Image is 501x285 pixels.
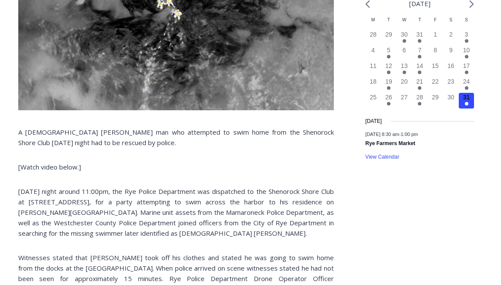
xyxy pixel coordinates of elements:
button: 20 [397,77,412,93]
span: S [465,17,468,22]
div: Friday [427,17,443,30]
a: View Calendar [365,154,399,160]
button: 24 Has events [459,77,474,93]
span: F [434,17,437,22]
time: 17 [463,62,470,69]
button: 11 [365,61,381,77]
time: 14 [417,62,424,69]
div: Thursday [412,17,428,30]
time: 15 [432,62,439,69]
time: 29 [432,94,439,101]
button: 8 [427,46,443,61]
span: [DATE] 8:30 am [365,132,399,137]
button: 12 Has events [381,61,397,77]
em: Has events [418,55,421,58]
div: Tuesday [381,17,397,30]
time: 31 [463,94,470,101]
p: [Watch video below.] [18,162,334,172]
time: 25 [370,94,377,101]
div: Saturday [443,17,459,30]
time: 12 [385,62,392,69]
div: Wednesday [397,17,412,30]
time: 8 [434,47,437,54]
time: 16 [447,62,454,69]
time: 30 [401,31,408,38]
span: M [371,17,375,22]
a: Rye Farmers Market [365,140,415,147]
button: 2 [443,30,459,46]
button: 10 Has events [459,46,474,61]
em: Has events [387,102,390,105]
button: 4 [365,46,381,61]
time: 27 [401,94,408,101]
time: 10 [463,47,470,54]
button: 23 [443,77,459,93]
em: Has events [418,86,421,90]
time: 28 [417,94,424,101]
time: 13 [401,62,408,69]
em: Has events [403,39,406,43]
time: 2 [449,31,453,38]
time: 18 [370,78,377,85]
time: [DATE] [365,117,382,126]
button: 13 Has events [397,61,412,77]
button: 22 [427,77,443,93]
time: 22 [432,78,439,85]
em: Has events [418,39,421,43]
em: Has events [465,86,468,90]
time: 28 [370,31,377,38]
div: Sunday [459,17,474,30]
button: 27 [397,93,412,109]
time: 24 [463,78,470,85]
em: Has events [403,71,406,74]
span: W [402,17,406,22]
button: 5 Has events [381,46,397,61]
time: 5 [387,47,390,54]
time: 29 [385,31,392,38]
time: 23 [447,78,454,85]
time: 31 [417,31,424,38]
button: 3 Has events [459,30,474,46]
button: 21 Has events [412,77,428,93]
time: 4 [371,47,375,54]
em: Has events [418,102,421,105]
time: 3 [465,31,468,38]
p: A [DEMOGRAPHIC_DATA] [PERSON_NAME] man who attempted to swim home from the Shenorock Shore Club [... [18,127,334,148]
time: 1 [434,31,437,38]
span: T [387,17,390,22]
button: 28 [365,30,381,46]
time: 19 [385,78,392,85]
span: T [418,17,421,22]
button: 9 [443,46,459,61]
p: [DATE] night around 11:00pm, the Rye Police Department was dispatched to the Shenorock Shore Club... [18,186,334,238]
button: 7 Has events [412,46,428,61]
button: 18 [365,77,381,93]
time: 30 [447,94,454,101]
em: Has events [465,102,468,105]
em: Has events [418,71,421,74]
em: Has events [387,55,390,58]
button: 25 [365,93,381,109]
button: 30 Has events [397,30,412,46]
button: 31 Has events [459,93,474,109]
em: Has events [465,39,468,43]
button: 26 Has events [381,93,397,109]
time: 20 [401,78,408,85]
em: Has events [465,55,468,58]
button: 14 Has events [412,61,428,77]
em: Has events [387,86,390,90]
button: 1 [427,30,443,46]
button: 30 [443,93,459,109]
button: 19 Has events [381,77,397,93]
time: 26 [385,94,392,101]
button: 6 [397,46,412,61]
div: Monday [365,17,381,30]
button: 16 [443,61,459,77]
button: 15 [427,61,443,77]
time: 11 [370,62,377,69]
em: Has events [465,71,468,74]
time: 9 [449,47,453,54]
button: 17 Has events [459,61,474,77]
time: - [365,132,418,137]
button: 29 [427,93,443,109]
